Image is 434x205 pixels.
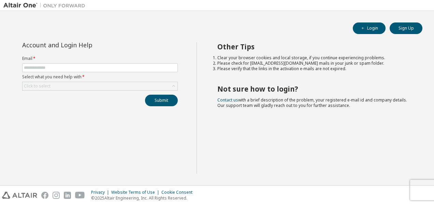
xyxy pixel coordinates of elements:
button: Sign Up [390,22,422,34]
img: linkedin.svg [64,192,71,199]
button: Submit [145,95,178,106]
img: youtube.svg [75,192,85,199]
div: Privacy [91,190,111,195]
h2: Other Tips [217,42,410,51]
button: Login [353,22,386,34]
img: facebook.svg [41,192,48,199]
li: Clear your browser cookies and local storage, if you continue experiencing problems. [217,55,410,61]
div: Cookie Consent [161,190,197,195]
label: Select what you need help with [22,74,178,80]
img: altair_logo.svg [2,192,37,199]
label: Email [22,56,178,61]
li: Please verify that the links in the activation e-mails are not expired. [217,66,410,72]
img: Altair One [3,2,89,9]
a: Contact us [217,97,238,103]
img: instagram.svg [53,192,60,199]
li: Please check for [EMAIL_ADDRESS][DOMAIN_NAME] mails in your junk or spam folder. [217,61,410,66]
span: with a brief description of the problem, your registered e-mail id and company details. Our suppo... [217,97,407,108]
div: Click to select [24,83,50,89]
p: © 2025 Altair Engineering, Inc. All Rights Reserved. [91,195,197,201]
h2: Not sure how to login? [217,84,410,93]
div: Account and Login Help [22,42,147,48]
div: Website Terms of Use [111,190,161,195]
div: Click to select [23,82,177,90]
